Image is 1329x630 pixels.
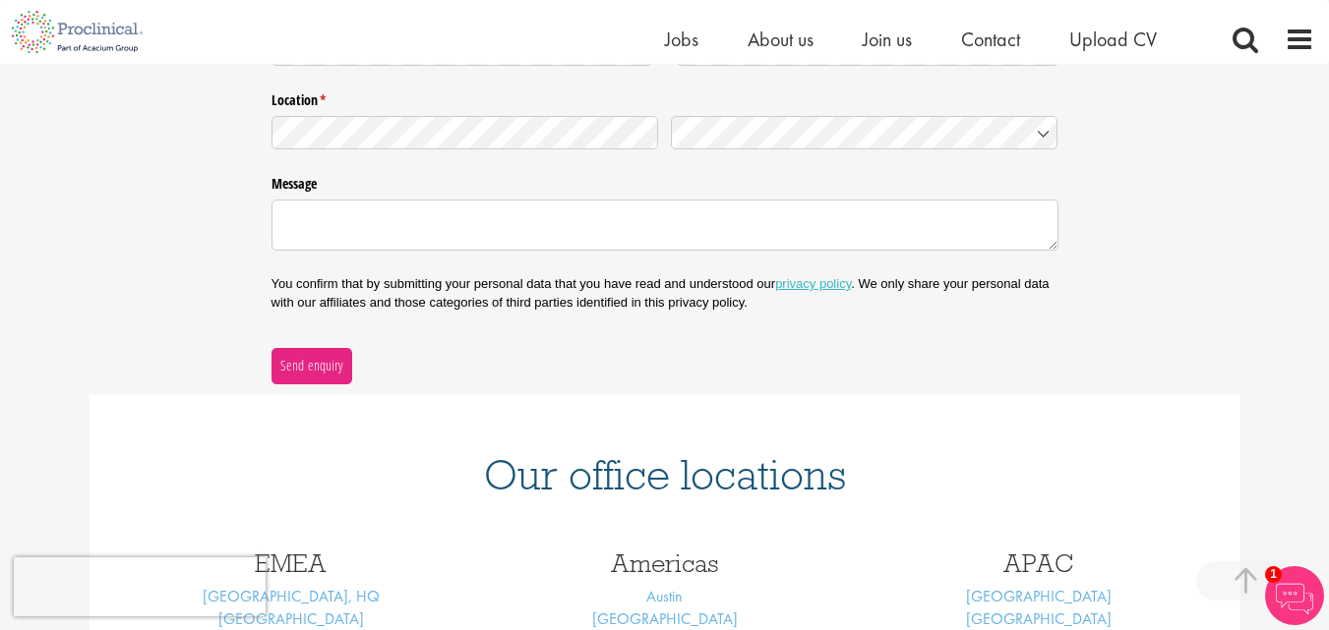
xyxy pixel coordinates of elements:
[218,608,364,629] a: [GEOGRAPHIC_DATA]
[671,116,1058,150] input: Country
[493,550,837,576] h3: Americas
[272,116,659,150] input: State / Province / Region
[279,355,343,376] span: Send enquiry
[272,168,1058,194] label: Message
[592,608,738,629] a: [GEOGRAPHIC_DATA]
[966,608,1112,629] a: [GEOGRAPHIC_DATA]
[119,453,1211,496] h1: Our office locations
[14,557,266,616] iframe: reCAPTCHA
[646,586,683,606] a: Austin
[272,348,352,383] button: Send enquiry
[119,550,463,576] h3: EMEA
[203,586,380,606] a: [GEOGRAPHIC_DATA], HQ
[272,275,1058,311] p: You confirm that by submitting your personal data that you have read and understood our . We only...
[1069,27,1157,52] a: Upload CV
[1265,566,1324,625] img: Chatbot
[665,27,698,52] a: Jobs
[775,276,851,291] a: privacy policy
[272,85,1058,110] legend: Location
[748,27,814,52] a: About us
[867,550,1211,576] h3: APAC
[863,27,912,52] a: Join us
[966,586,1112,606] a: [GEOGRAPHIC_DATA]
[1265,566,1282,583] span: 1
[961,27,1020,52] a: Contact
